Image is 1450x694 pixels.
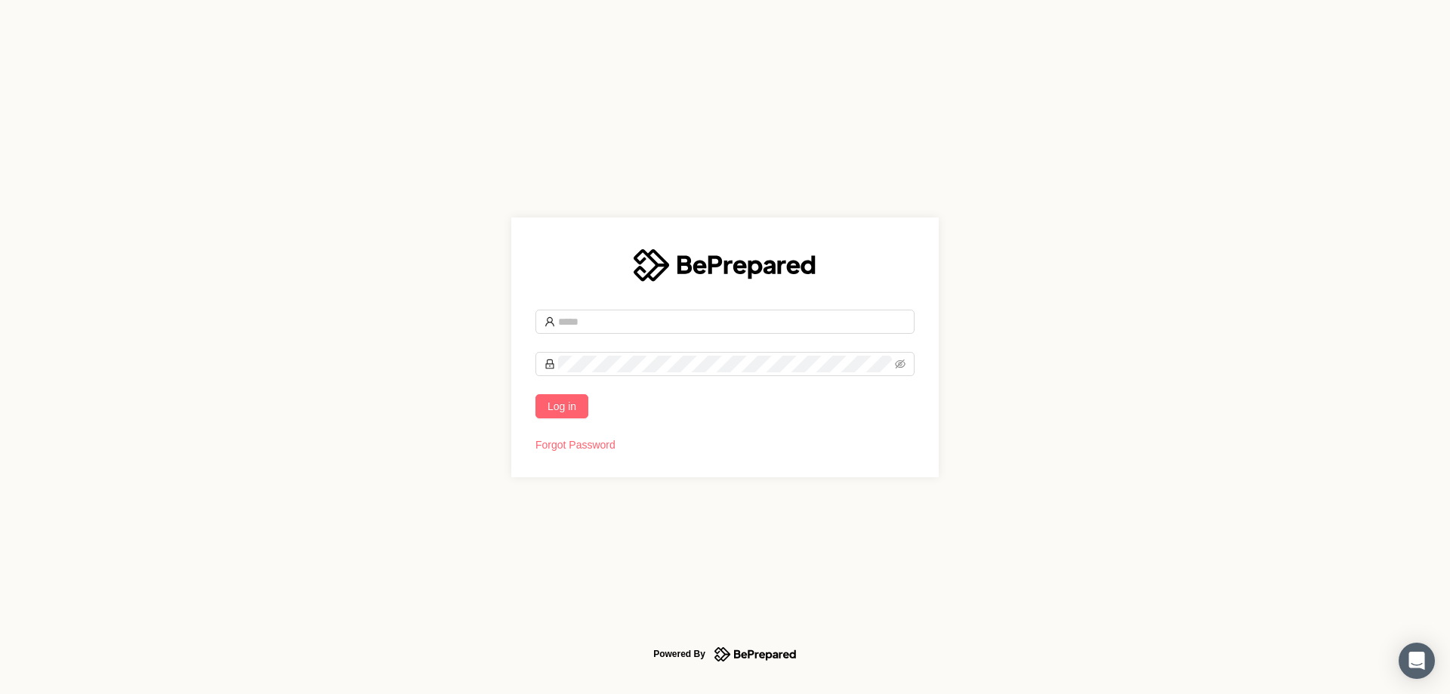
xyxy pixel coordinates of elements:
[535,439,615,451] a: Forgot Password
[653,645,705,663] div: Powered By
[1399,643,1435,679] div: Open Intercom Messenger
[545,316,555,327] span: user
[548,398,576,415] span: Log in
[535,394,588,418] button: Log in
[545,359,555,369] span: lock
[895,359,905,369] span: eye-invisible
